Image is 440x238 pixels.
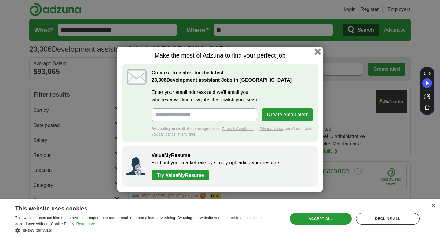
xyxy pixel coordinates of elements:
div: Show details [15,227,280,233]
h2: ValueMyResume [152,152,312,159]
div: Accept all [290,213,352,225]
button: Create email alert [262,108,313,121]
h1: Make the most of Adzuna to find your perfect job [122,52,318,59]
span: This website uses cookies to improve user experience and to enable personalised advertising. By u... [15,216,263,226]
a: Read more, opens a new window [76,222,95,226]
a: Try ValueMyResume [152,170,209,180]
span: 23,306 [152,76,167,84]
a: Terms & Conditions [222,127,253,131]
h2: Create a free alert for the latest [152,69,313,84]
a: Privacy Notice [260,127,283,131]
span: Show details [23,229,52,233]
div: Close [431,204,435,208]
div: This website uses cookies [15,203,264,212]
div: Decline all [356,213,420,225]
strong: Development assistant Jobs in [GEOGRAPHIC_DATA] [152,77,292,83]
label: Enter your email address and we'll email you whenever we find new jobs that match your search. [152,89,313,103]
div: By creating an email alert, you agree to our and , and Cookie Use. You can cancel at any time. [152,126,313,137]
p: Find out your market rate by simply uploading your resume [152,159,312,166]
img: icon_email.svg [127,69,147,85]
